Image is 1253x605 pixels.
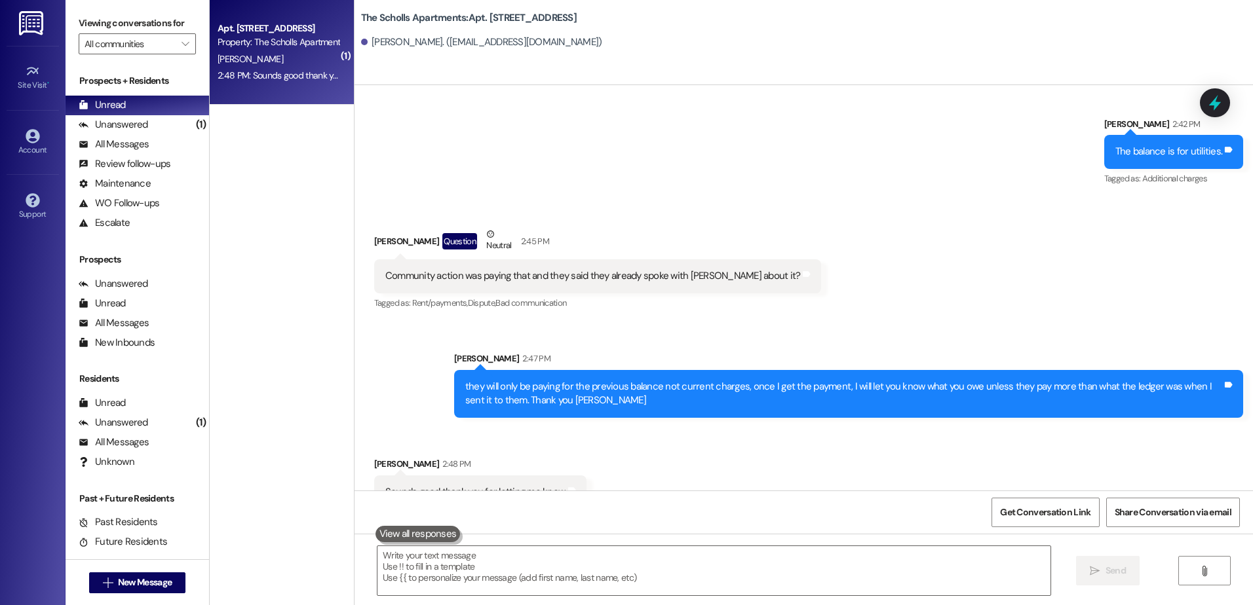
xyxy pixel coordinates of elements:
[79,196,159,210] div: WO Follow-ups
[79,396,126,410] div: Unread
[47,79,49,88] span: •
[89,572,186,593] button: New Message
[1076,556,1140,585] button: Send
[468,297,496,308] span: Dispute ,
[218,53,283,65] span: [PERSON_NAME]
[79,416,148,430] div: Unanswered
[519,352,550,365] div: 2:47 PM
[484,227,514,255] div: Neutral
[79,118,148,132] div: Unanswered
[1104,169,1243,188] div: Tagged as:
[79,316,149,330] div: All Messages
[518,234,549,248] div: 2:45 PM
[79,137,149,151] div: All Messages
[193,412,209,433] div: (1)
[454,352,1243,370] div: [PERSON_NAME]
[79,515,158,529] div: Past Residents
[1000,505,1090,519] span: Get Conversation Link
[218,35,339,49] div: Property: The Scholls Apartments
[1104,117,1243,136] div: [PERSON_NAME]
[385,485,566,499] div: Sounds good thank you for letting me know.
[19,11,46,35] img: ResiDesk Logo
[374,293,822,312] div: Tagged as:
[361,11,577,25] b: The Scholls Apartments: Apt. [STREET_ADDRESS]
[79,277,148,291] div: Unanswered
[79,177,151,191] div: Maintenance
[439,457,471,471] div: 2:48 PM
[1115,145,1222,158] div: The balance is for utilities.
[1115,505,1231,519] span: Share Conversation via email
[79,157,170,171] div: Review follow-ups
[1106,498,1240,527] button: Share Conversation via email
[79,98,126,112] div: Unread
[992,498,1099,527] button: Get Conversation Link
[374,457,587,475] div: [PERSON_NAME]
[85,33,175,54] input: All communities
[7,125,59,160] a: Account
[79,435,149,449] div: All Messages
[495,297,566,308] span: Bad communication
[103,577,113,588] i: 
[7,189,59,225] a: Support
[66,372,209,386] div: Residents
[7,60,59,96] a: Site Visit •
[374,227,822,259] div: [PERSON_NAME]
[66,492,209,505] div: Past + Future Residents
[385,269,801,283] div: Community action was paying that and they said they already spoke with [PERSON_NAME] about it?
[361,35,602,49] div: [PERSON_NAME]. ([EMAIL_ADDRESS][DOMAIN_NAME])
[1142,173,1207,184] span: Additional charges
[79,535,167,549] div: Future Residents
[182,39,189,49] i: 
[1106,564,1126,577] span: Send
[218,69,419,81] div: 2:48 PM: Sounds good thank you for letting me know.
[79,297,126,310] div: Unread
[118,576,172,589] span: New Message
[218,22,339,35] div: Apt. [STREET_ADDRESS]
[79,336,155,350] div: New Inbounds
[193,115,209,135] div: (1)
[79,216,130,230] div: Escalate
[66,74,209,88] div: Prospects + Residents
[442,233,477,249] div: Question
[1169,117,1200,131] div: 2:42 PM
[79,13,196,33] label: Viewing conversations for
[79,455,134,469] div: Unknown
[1090,566,1100,576] i: 
[1199,566,1209,576] i: 
[412,297,468,308] span: Rent/payments ,
[66,253,209,266] div: Prospects
[465,380,1222,408] div: they will only be paying for the previous balance not current charges, once I get the payment, I ...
